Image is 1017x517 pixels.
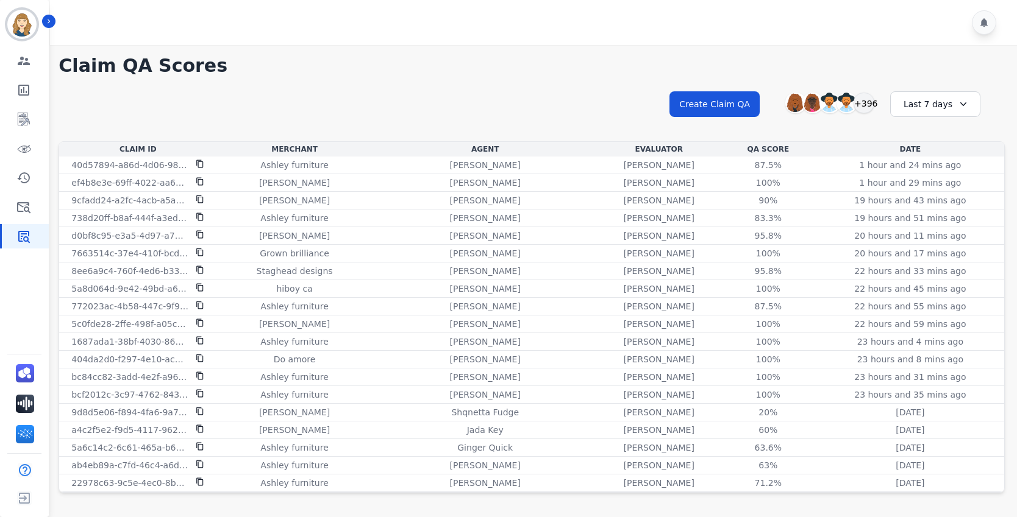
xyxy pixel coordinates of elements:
[71,424,188,436] p: a4c2f5e2-f9d5-4117-9620-17e7caba860c
[71,371,188,383] p: bc84cc82-3add-4e2f-a961-ec5d79400d8a
[260,371,328,383] p: Ashley furniture
[450,194,521,206] p: [PERSON_NAME]
[71,247,188,259] p: 7663514c-37e4-410f-bcd1-0990f5de6ca6
[71,441,188,454] p: 5a6c14c2-6c61-465a-b643-5acfa4ddfee6
[260,247,329,259] p: Grown brilliance
[450,300,521,312] p: [PERSON_NAME]
[71,230,188,242] p: d0bf8c95-e3a5-4d97-a747-707952e0d708
[741,371,796,383] div: 100%
[741,424,796,436] div: 60%
[741,159,796,171] div: 87.5%
[260,300,328,312] p: Ashley furniture
[260,441,328,454] p: Ashley furniture
[854,283,966,295] p: 22 hours and 45 mins ago
[450,371,521,383] p: [PERSON_NAME]
[741,283,796,295] div: 100%
[741,459,796,471] div: 63%
[854,247,966,259] p: 20 hours and 17 mins ago
[854,265,966,277] p: 22 hours and 33 mins ago
[450,353,521,365] p: [PERSON_NAME]
[274,353,316,365] p: Do amore
[624,336,694,348] p: [PERSON_NAME]
[819,144,1002,154] div: Date
[71,477,188,489] p: 22978c63-9c5e-4ec0-8b28-0978215e428e
[859,177,961,189] p: 1 hour and 29 mins ago
[624,300,694,312] p: [PERSON_NAME]
[741,336,796,348] div: 100%
[375,144,596,154] div: Agent
[450,159,521,171] p: [PERSON_NAME]
[624,230,694,242] p: [PERSON_NAME]
[450,477,521,489] p: [PERSON_NAME]
[71,300,188,312] p: 772023ac-4b58-447c-9f91-ebd4b911498f
[624,424,694,436] p: [PERSON_NAME]
[601,144,718,154] div: Evaluator
[854,389,966,401] p: 23 hours and 35 mins ago
[669,91,760,117] button: Create Claim QA
[857,336,963,348] p: 23 hours and 4 mins ago
[741,230,796,242] div: 95.8%
[896,459,924,471] p: [DATE]
[219,144,369,154] div: Merchant
[741,265,796,277] div: 95.8%
[260,336,328,348] p: Ashley furniture
[896,441,924,454] p: [DATE]
[741,477,796,489] div: 71.2%
[71,177,188,189] p: ef4b8e3e-69ff-4022-aa6b-a1e5759a8a5a
[259,318,330,330] p: [PERSON_NAME]
[859,159,961,171] p: 1 hour and 24 mins ago
[467,424,504,436] p: Jada Key
[450,177,521,189] p: [PERSON_NAME]
[71,159,188,171] p: 40d57894-a86d-4d06-98f8-3594b1300f4f
[854,212,966,224] p: 19 hours and 51 mins ago
[259,230,330,242] p: [PERSON_NAME]
[624,212,694,224] p: [PERSON_NAME]
[741,353,796,365] div: 100%
[624,318,694,330] p: [PERSON_NAME]
[260,159,328,171] p: Ashley furniture
[896,424,924,436] p: [DATE]
[71,353,188,365] p: 404da2d0-f297-4e10-ac74-56925a8f9e2b
[624,177,694,189] p: [PERSON_NAME]
[624,389,694,401] p: [PERSON_NAME]
[723,144,814,154] div: QA Score
[71,283,188,295] p: 5a8d064d-9e42-49bd-a693-2dc3d20134f8
[624,406,694,418] p: [PERSON_NAME]
[450,230,521,242] p: [PERSON_NAME]
[854,318,966,330] p: 22 hours and 59 mins ago
[741,194,796,206] div: 90%
[857,353,963,365] p: 23 hours and 8 mins ago
[260,459,328,471] p: Ashley furniture
[624,441,694,454] p: [PERSON_NAME]
[71,194,188,206] p: 9cfadd24-a2fc-4acb-a5aa-8b233b07d69a
[450,283,521,295] p: [PERSON_NAME]
[62,144,214,154] div: Claim Id
[260,212,328,224] p: Ashley furniture
[741,247,796,259] div: 100%
[624,265,694,277] p: [PERSON_NAME]
[450,318,521,330] p: [PERSON_NAME]
[457,441,513,454] p: Ginger Quick
[624,459,694,471] p: [PERSON_NAME]
[260,477,328,489] p: Ashley furniture
[624,247,694,259] p: [PERSON_NAME]
[741,389,796,401] div: 100%
[624,477,694,489] p: [PERSON_NAME]
[890,91,980,117] div: Last 7 days
[624,283,694,295] p: [PERSON_NAME]
[450,389,521,401] p: [PERSON_NAME]
[624,194,694,206] p: [PERSON_NAME]
[260,389,328,401] p: Ashley furniture
[854,371,966,383] p: 23 hours and 31 mins ago
[71,406,188,418] p: 9d8d5e06-f894-4fa6-9a75-e697b1344d69
[624,353,694,365] p: [PERSON_NAME]
[741,406,796,418] div: 20%
[624,159,694,171] p: [PERSON_NAME]
[59,55,1005,77] h1: Claim QA Scores
[741,212,796,224] div: 83.3%
[257,265,333,277] p: Staghead designs
[71,265,188,277] p: 8ee6a9c4-760f-4ed6-b334-2bf643df77c3
[276,283,312,295] p: hiboy ca
[7,10,37,39] img: Bordered avatar
[259,406,330,418] p: [PERSON_NAME]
